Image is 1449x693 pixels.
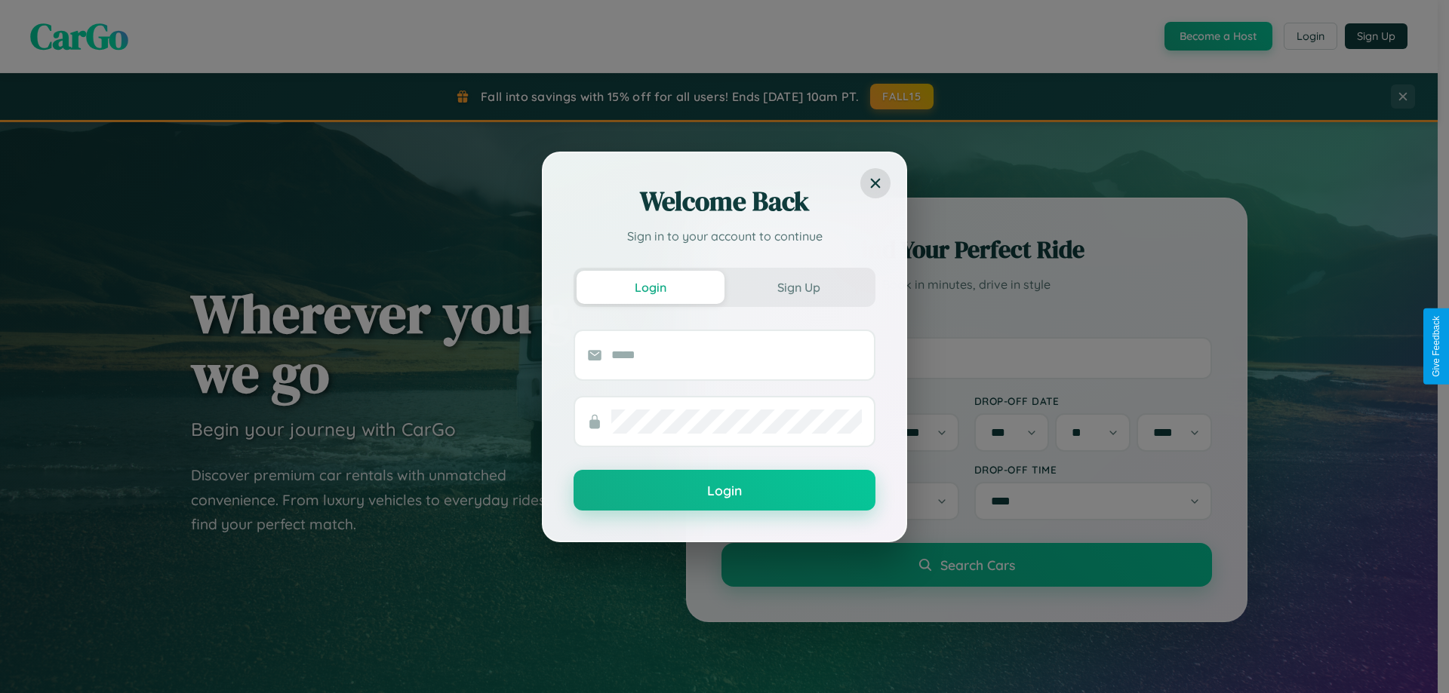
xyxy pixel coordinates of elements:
button: Login [577,271,724,304]
button: Sign Up [724,271,872,304]
p: Sign in to your account to continue [574,227,875,245]
div: Give Feedback [1431,316,1441,377]
button: Login [574,470,875,511]
h2: Welcome Back [574,183,875,219]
